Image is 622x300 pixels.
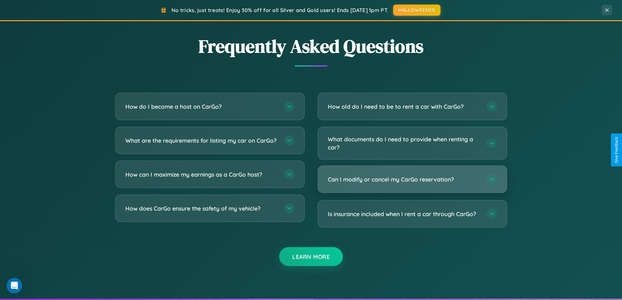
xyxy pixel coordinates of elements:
[328,175,480,183] h3: Can I modify or cancel my CarGo reservation?
[125,170,278,179] h3: How can I maximize my earnings as a CarGo host?
[7,278,22,293] iframe: Intercom live chat
[393,5,440,16] button: HALLOWEEN30
[279,247,343,266] button: Learn More
[171,7,388,13] span: No tricks, just treats! Enjoy 30% off for all Silver and Gold users! Ends [DATE] 1pm PT.
[115,34,507,59] h2: Frequently Asked Questions
[125,103,278,111] h3: How do I become a host on CarGo?
[125,136,278,145] h3: What are the requirements for listing my car on CarGo?
[614,137,619,163] div: Give Feedback
[328,210,480,218] h3: Is insurance included when I rent a car through CarGo?
[328,135,480,151] h3: What documents do I need to provide when renting a car?
[125,204,278,213] h3: How does CarGo ensure the safety of my vehicle?
[328,103,480,111] h3: How old do I need to be to rent a car with CarGo?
